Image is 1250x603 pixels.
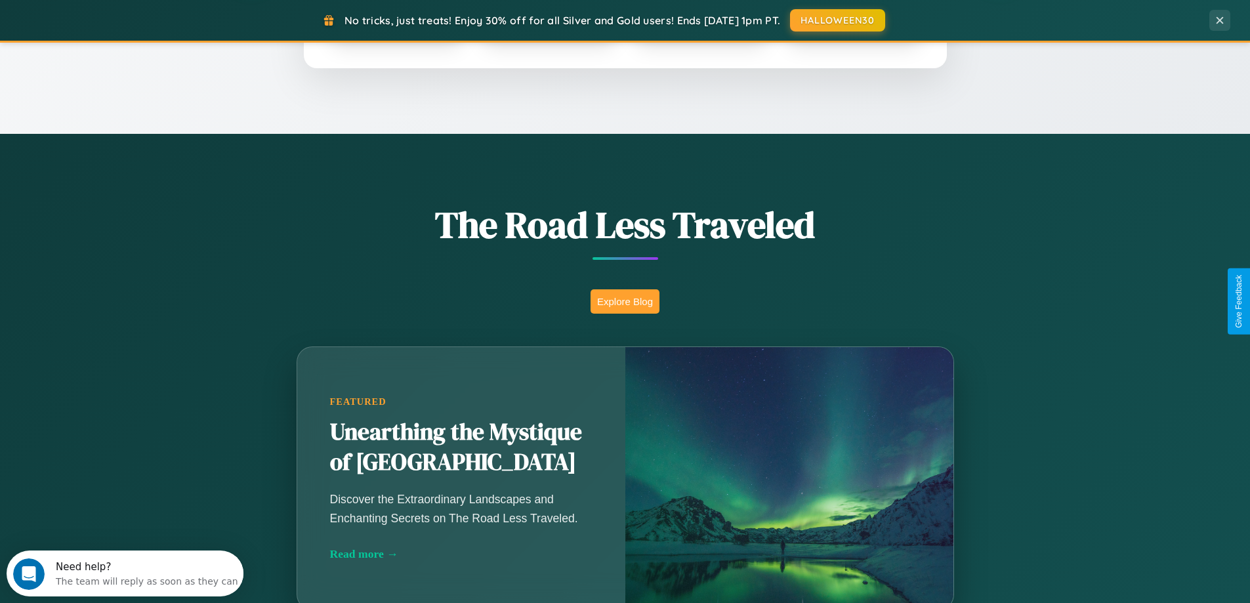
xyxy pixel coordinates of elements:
div: Read more → [330,547,593,561]
button: Explore Blog [591,289,659,314]
button: HALLOWEEN30 [790,9,885,31]
span: No tricks, just treats! Enjoy 30% off for all Silver and Gold users! Ends [DATE] 1pm PT. [344,14,780,27]
div: Open Intercom Messenger [5,5,244,41]
div: Featured [330,396,593,407]
h1: The Road Less Traveled [232,199,1019,250]
div: Give Feedback [1234,275,1243,328]
div: Need help? [49,11,232,22]
p: Discover the Extraordinary Landscapes and Enchanting Secrets on The Road Less Traveled. [330,490,593,527]
iframe: Intercom live chat discovery launcher [7,551,243,596]
iframe: Intercom live chat [13,558,45,590]
h2: Unearthing the Mystique of [GEOGRAPHIC_DATA] [330,417,593,478]
div: The team will reply as soon as they can [49,22,232,35]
